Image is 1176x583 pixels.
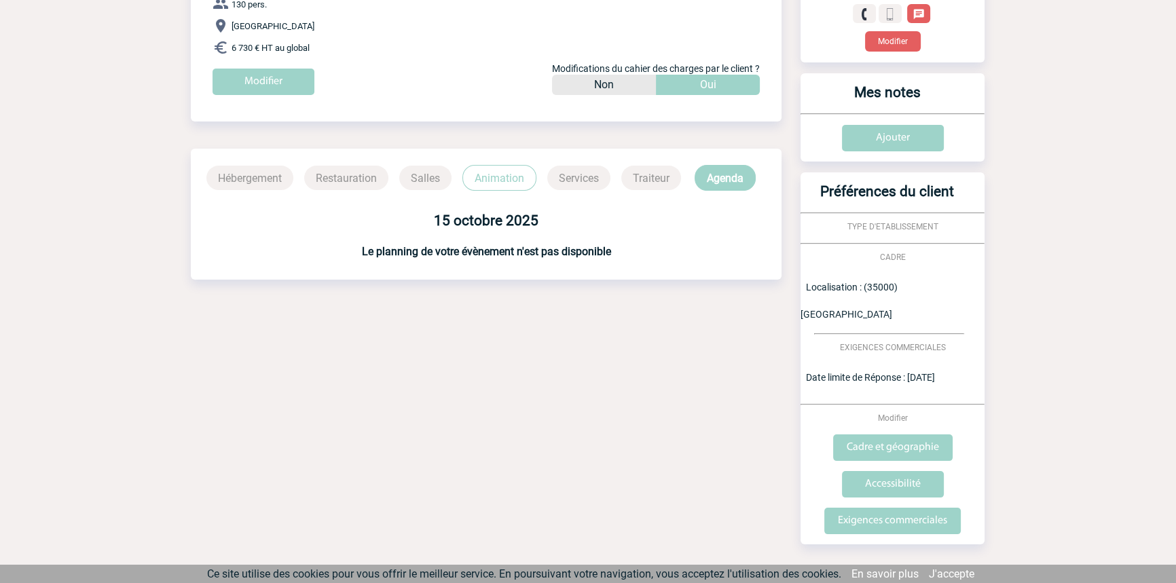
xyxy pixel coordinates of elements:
a: En savoir plus [851,567,919,580]
span: Localisation : (35000) [GEOGRAPHIC_DATA] [801,282,898,320]
p: Oui [700,75,716,95]
input: Exigences commerciales [824,508,961,534]
span: TYPE D'ETABLISSEMENT [847,222,938,231]
span: Modifications du cahier des charges par le client ? [552,63,760,74]
span: Date limite de Réponse : [DATE] [806,372,935,383]
p: Traiteur [621,166,681,190]
button: Modifier [865,31,921,52]
p: Hébergement [206,166,293,190]
input: Cadre et géographie [833,434,953,461]
p: Restauration [304,166,388,190]
img: portable.png [884,8,896,20]
h3: Le planning de votre évènement n'est pas disponible [191,245,782,258]
span: Modifier [878,413,908,423]
p: Non [594,75,614,95]
p: Services [547,166,610,190]
span: 6 730 € HT au global [232,43,310,53]
span: [GEOGRAPHIC_DATA] [232,21,314,31]
p: Agenda [695,165,756,191]
b: 15 octobre 2025 [434,212,538,229]
span: CADRE [880,252,906,262]
h3: Mes notes [806,84,968,113]
img: fixe.png [858,8,870,20]
p: Salles [399,166,452,190]
input: Modifier [213,69,314,95]
span: Ce site utilise des cookies pour vous offrir le meilleur service. En poursuivant votre navigation... [207,567,841,580]
span: EXIGENCES COMMERCIALES [840,343,946,352]
img: chat-24-px-w.png [913,8,925,20]
input: Accessibilité [842,471,944,497]
h3: Préférences du client [806,183,968,212]
p: Animation [462,165,536,191]
a: J'accepte [929,567,974,580]
input: Ajouter [842,125,944,151]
